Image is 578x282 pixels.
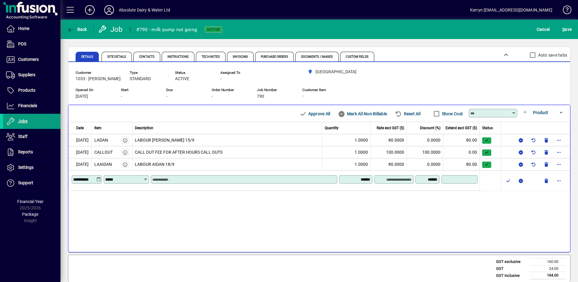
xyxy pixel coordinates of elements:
a: Products [3,83,60,98]
td: 184.00 [529,272,566,279]
span: Package [22,212,38,217]
button: Reset All [392,108,423,119]
td: [DATE] [68,146,92,158]
span: Details [81,55,93,58]
span: Quantity [325,125,339,131]
span: Customer [76,71,121,75]
span: Financials [18,103,37,108]
td: [DATE] [68,134,92,146]
td: 80.0000 [371,134,407,146]
span: Instructions [167,55,189,58]
button: Profile [99,5,119,15]
span: Customer Item [302,88,353,92]
span: Matata Road [305,68,359,76]
span: Site Details [107,55,126,58]
span: POS [18,41,26,46]
span: Purchase Orders [261,55,288,58]
span: Reset All [395,109,421,119]
button: Add [80,5,99,15]
a: Support [3,175,60,191]
a: Home [3,21,60,36]
td: 100.0000 [371,146,407,158]
label: Auto save tabs [537,52,567,58]
span: Rate excl GST ($) [377,125,404,131]
span: Start [121,88,157,92]
span: Support [18,180,33,185]
div: LAAIDAN [94,161,112,168]
span: Contacts [139,55,154,58]
td: 80.00 [443,158,480,170]
td: CALL OUT FEE FOR AFTER HOURS CALL OUTS [132,146,323,158]
td: 80.00 [443,134,480,146]
span: Opened On [76,88,112,92]
a: Reports [3,145,60,160]
a: Suppliers [3,67,60,83]
td: GST inclusive [493,272,529,279]
a: POS [3,37,60,52]
label: Show Cost [441,111,463,117]
span: Active [207,28,220,31]
td: GST exclusive [493,258,529,265]
span: Invoicing [233,55,248,58]
span: Due [166,88,203,92]
a: Customers [3,52,60,67]
span: Jobs [18,119,28,123]
span: Cancel [537,25,550,34]
div: CALLOUT [94,149,113,156]
div: LADAN [94,137,108,143]
span: 1.0000 [355,161,368,168]
a: Staff [3,129,60,144]
span: ACTIVE [175,77,189,81]
span: Mark All Non-Billable [338,109,387,119]
span: Item [94,125,102,131]
td: 0.00 [443,146,480,158]
span: Documents / Images [301,55,333,58]
td: 160.00 [529,258,566,265]
span: S [562,27,565,32]
span: Staff [18,134,28,139]
td: 80.0000 [371,158,407,170]
span: 1033 - [PERSON_NAME] [76,77,121,81]
td: 0.0000 [407,134,443,146]
span: Customers [18,57,39,62]
span: Status [482,125,493,131]
span: Suppliers [18,72,35,77]
td: LABOUR [PERSON_NAME] 15/9 [132,134,323,146]
span: 1.0000 [355,149,368,156]
span: Date [76,125,84,131]
span: 790 [257,94,264,99]
span: Description [135,125,153,131]
span: ave [562,25,572,34]
td: 100.0000 [407,146,443,158]
span: 1.0000 [355,137,368,143]
div: #790 - milk pump not going [136,25,197,34]
span: - [166,94,167,99]
div: Absolute Dairy & Water Ltd [119,5,170,15]
span: Financial Year [17,199,44,204]
span: - [220,77,222,81]
span: Assigned To [220,71,257,75]
span: STANDARD [130,77,151,81]
span: - [302,94,304,99]
span: - [121,94,122,99]
button: More options [554,135,564,145]
app-page-header-button: Back [60,24,94,35]
td: LABOUR AIDAN 18/9 [132,158,323,170]
a: Financials [3,98,60,113]
span: [GEOGRAPHIC_DATA] [316,69,356,75]
button: Mark All Non-Billable [336,108,389,119]
span: Settings [18,165,34,170]
button: More options [554,176,564,185]
span: Discount (%) [420,125,440,131]
span: Job Number [257,88,293,92]
span: Product [533,110,548,115]
button: Cancel [535,24,551,35]
span: Status [175,71,211,75]
a: Knowledge Base [558,1,570,21]
span: Order Number [212,88,248,92]
button: Approve All [297,108,333,119]
a: Settings [3,160,60,175]
span: Back [67,27,87,32]
span: Home [18,26,29,31]
td: [DATE] [68,158,92,170]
